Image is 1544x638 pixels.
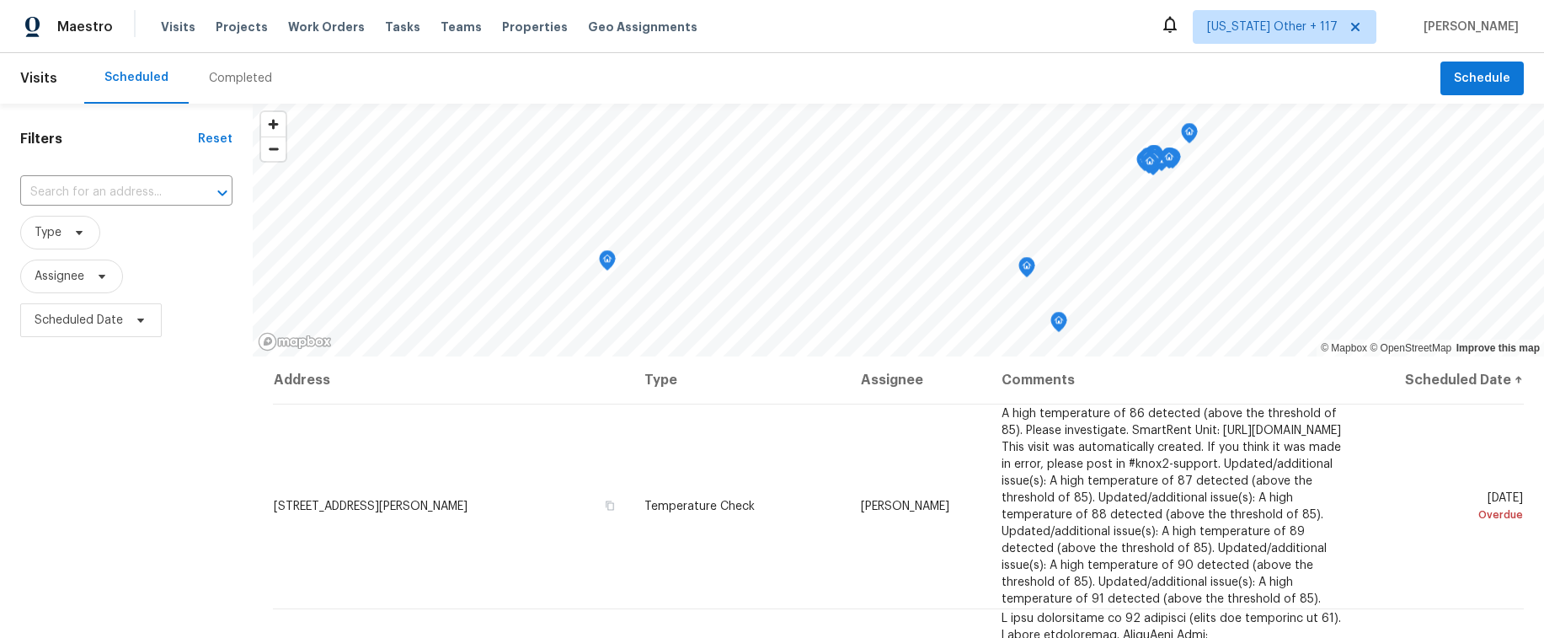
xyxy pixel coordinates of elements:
button: Zoom out [261,137,286,161]
span: Projects [216,19,268,35]
div: Completed [209,70,272,87]
span: [STREET_ADDRESS][PERSON_NAME] [274,501,467,512]
div: Map marker [1145,145,1162,171]
span: [DATE] [1376,492,1523,523]
div: Map marker [1136,151,1153,177]
span: Work Orders [288,19,365,35]
div: Map marker [1181,123,1198,149]
th: Assignee [847,357,987,404]
span: Type [35,224,61,241]
button: Open [211,181,234,205]
div: Map marker [1141,153,1158,179]
a: Improve this map [1456,342,1540,354]
div: Scheduled [104,69,168,86]
th: Comments [988,357,1364,404]
th: Scheduled Date ↑ [1363,357,1524,404]
button: Copy Address [602,498,617,513]
span: Schedule [1454,68,1510,89]
div: Map marker [1161,147,1178,174]
span: Assignee [35,268,84,285]
div: Map marker [1140,147,1157,174]
a: Mapbox homepage [258,332,332,351]
button: Schedule [1440,62,1524,96]
div: Map marker [599,250,616,276]
span: Scheduled Date [35,312,123,329]
span: Zoom out [261,137,286,161]
div: Map marker [1161,148,1178,174]
span: Maestro [57,19,113,35]
canvas: Map [253,104,1544,357]
h1: Filters [20,131,198,147]
span: Properties [502,19,568,35]
button: Zoom in [261,112,286,137]
span: Geo Assignments [588,19,697,35]
div: Map marker [1146,149,1162,175]
div: Map marker [1018,257,1035,283]
th: Type [631,357,847,404]
span: A high temperature of 86 detected (above the threshold of 85). Please investigate. SmartRent Unit... [1002,408,1341,605]
a: Mapbox [1321,342,1367,354]
span: Teams [441,19,482,35]
span: Tasks [385,21,420,33]
span: Visits [161,19,195,35]
div: Reset [198,131,232,147]
input: Search for an address... [20,180,185,206]
a: OpenStreetMap [1370,342,1451,354]
div: Map marker [1050,312,1067,338]
span: Visits [20,60,57,97]
th: Address [273,357,631,404]
div: Map marker [1146,145,1163,171]
span: Temperature Check [644,501,755,512]
div: Overdue [1376,507,1523,523]
span: [PERSON_NAME] [861,501,949,512]
span: [US_STATE] Other + 117 [1207,19,1338,35]
span: [PERSON_NAME] [1417,19,1519,35]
